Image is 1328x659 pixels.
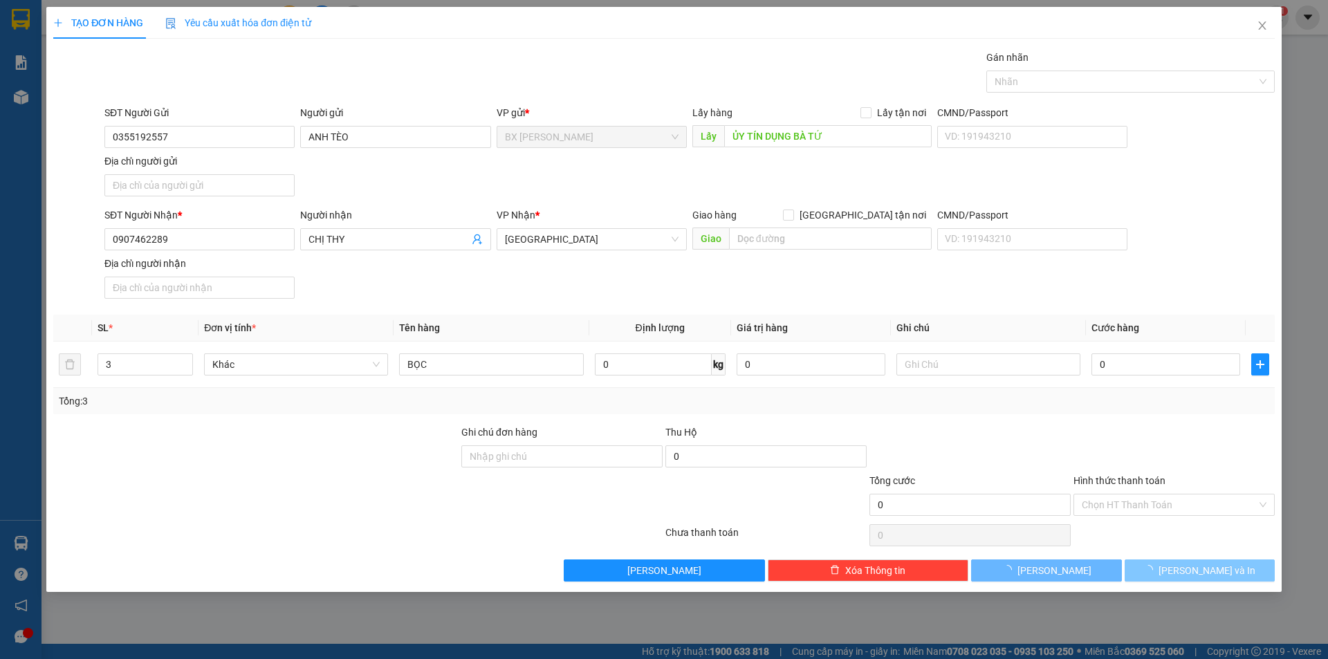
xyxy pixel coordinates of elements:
span: user-add [472,234,483,245]
input: Dọc đường [729,228,932,250]
span: Tên hàng [399,322,440,333]
span: close [1257,20,1268,31]
input: Địa chỉ của người nhận [104,277,295,299]
span: [PERSON_NAME] [627,563,701,578]
button: [PERSON_NAME] [564,559,765,582]
span: plus [53,18,63,28]
div: Tổng: 3 [59,393,513,409]
span: Giao [692,228,729,250]
input: Địa chỉ của người gửi [104,174,295,196]
span: Định lượng [636,322,685,333]
span: Lấy [692,125,724,147]
div: CMND/Passport [937,207,1127,223]
span: delete [830,565,840,576]
input: Ghi Chú [896,353,1080,375]
div: Địa chỉ người gửi [104,154,295,169]
span: Giá trị hàng [737,322,788,333]
div: SĐT Người Gửi [104,105,295,120]
span: [PERSON_NAME] và In [1159,563,1255,578]
span: Tổng cước [869,475,915,486]
span: Sài Gòn [505,229,679,250]
label: Gán nhãn [986,52,1029,63]
span: Xóa Thông tin [845,563,905,578]
span: TẠO ĐƠN HÀNG [53,17,143,28]
span: BX Cao Lãnh [505,127,679,147]
span: Thu Hộ [665,427,697,438]
span: Lấy hàng [692,107,732,118]
input: Ghi chú đơn hàng [461,445,663,467]
input: Dọc đường [724,125,932,147]
div: Người gửi [300,105,490,120]
span: Giao hàng [692,210,737,221]
button: delete [59,353,81,375]
div: Người nhận [300,207,490,223]
div: VP gửi [497,105,687,120]
span: Lấy tận nơi [871,105,932,120]
label: Hình thức thanh toán [1073,475,1165,486]
span: [PERSON_NAME] [1017,563,1091,578]
div: CMND/Passport [937,105,1127,120]
span: Đơn vị tính [204,322,256,333]
span: [GEOGRAPHIC_DATA] tận nơi [794,207,932,223]
span: Khác [212,354,380,375]
div: SĐT Người Nhận [104,207,295,223]
input: 0 [737,353,885,375]
span: kg [712,353,726,375]
button: [PERSON_NAME] [971,559,1121,582]
th: Ghi chú [891,315,1086,342]
button: Close [1243,7,1282,46]
button: deleteXóa Thông tin [768,559,969,582]
span: loading [1143,565,1159,575]
span: SL [98,322,109,333]
label: Ghi chú đơn hàng [461,427,537,438]
div: Địa chỉ người nhận [104,256,295,271]
span: VP Nhận [497,210,535,221]
button: [PERSON_NAME] và In [1125,559,1275,582]
div: Chưa thanh toán [664,525,868,549]
button: plus [1251,353,1269,375]
span: loading [1002,565,1017,575]
span: Cước hàng [1091,322,1139,333]
span: plus [1252,359,1269,370]
span: Yêu cầu xuất hóa đơn điện tử [165,17,311,28]
input: VD: Bàn, Ghế [399,353,583,375]
img: icon [165,18,176,29]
